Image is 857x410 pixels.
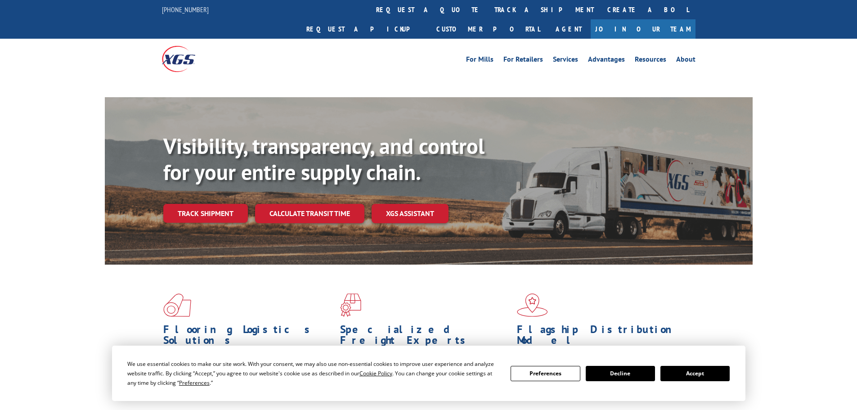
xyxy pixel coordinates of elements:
[466,56,494,66] a: For Mills
[300,19,430,39] a: Request a pickup
[586,366,655,381] button: Decline
[340,324,510,350] h1: Specialized Freight Experts
[430,19,547,39] a: Customer Portal
[255,204,364,223] a: Calculate transit time
[127,359,500,387] div: We use essential cookies to make our site work. With your consent, we may also use non-essential ...
[112,346,745,401] div: Cookie Consent Prompt
[591,19,695,39] a: Join Our Team
[553,56,578,66] a: Services
[676,56,695,66] a: About
[179,379,210,387] span: Preferences
[588,56,625,66] a: Advantages
[372,204,449,223] a: XGS ASSISTANT
[163,132,485,186] b: Visibility, transparency, and control for your entire supply chain.
[359,369,392,377] span: Cookie Policy
[340,293,361,317] img: xgs-icon-focused-on-flooring-red
[163,204,248,223] a: Track shipment
[517,324,687,350] h1: Flagship Distribution Model
[547,19,591,39] a: Agent
[660,366,730,381] button: Accept
[163,324,333,350] h1: Flooring Logistics Solutions
[517,293,548,317] img: xgs-icon-flagship-distribution-model-red
[511,366,580,381] button: Preferences
[503,56,543,66] a: For Retailers
[163,293,191,317] img: xgs-icon-total-supply-chain-intelligence-red
[635,56,666,66] a: Resources
[162,5,209,14] a: [PHONE_NUMBER]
